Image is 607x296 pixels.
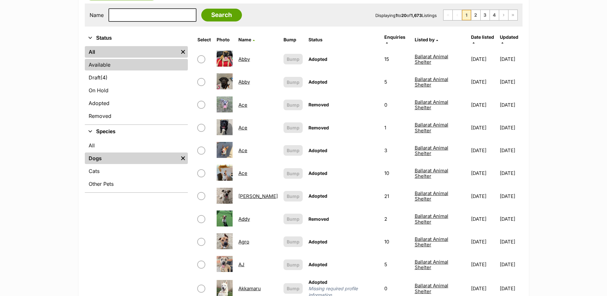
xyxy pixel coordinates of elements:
img: Acey [217,188,233,204]
td: [DATE] [500,117,522,139]
a: Akkamaru [238,285,261,292]
span: Date listed [471,34,494,40]
div: Status [85,45,188,124]
a: Adopted [85,97,188,109]
button: Bump [284,145,303,156]
button: Bump [284,236,303,247]
a: Date listed [471,34,494,45]
button: Bump [284,168,303,179]
td: 15 [382,48,411,70]
a: Last page [508,10,517,20]
span: translation missing: en.admin.listings.index.attributes.enquiries [384,34,405,40]
td: [DATE] [500,253,522,275]
td: [DATE] [468,231,499,253]
td: [DATE] [500,139,522,161]
td: 21 [382,185,411,207]
div: Species [85,138,188,192]
span: Removed [308,216,329,222]
span: Bump [287,238,300,245]
th: Status [306,32,381,47]
button: Bump [284,54,303,64]
button: Bump [284,283,303,294]
span: Bump [287,124,300,131]
span: Bump [287,102,300,108]
img: Ace [217,165,233,181]
span: Updated [500,34,518,40]
td: 10 [382,162,411,184]
a: Ballarat Animal Shelter [415,283,448,294]
span: Removed [308,125,329,130]
img: Akkamaru [217,280,233,296]
span: Bump [287,79,300,86]
span: Bump [287,193,300,200]
td: 10 [382,231,411,253]
a: Ballarat Animal Shelter [415,190,448,202]
button: Bump [284,191,303,201]
td: [DATE] [468,94,499,116]
a: Page 3 [481,10,490,20]
a: [PERSON_NAME] [238,193,278,199]
a: Ballarat Animal Shelter [415,145,448,156]
strong: 20 [401,13,407,18]
td: [DATE] [500,162,522,184]
td: [DATE] [468,139,499,161]
a: Ballarat Animal Shelter [415,259,448,270]
td: [DATE] [468,48,499,70]
a: Ace [238,102,247,108]
td: [DATE] [500,208,522,230]
td: [DATE] [468,71,499,93]
a: Page 2 [471,10,480,20]
a: Ace [238,170,247,176]
a: Other Pets [85,178,188,190]
nav: Pagination [443,10,518,21]
a: AJ [238,261,244,267]
th: Bump [281,32,305,47]
span: Bump [287,285,300,292]
a: Ballarat Animal Shelter [415,53,448,65]
span: Listed by [415,37,435,42]
span: Adopted [308,56,327,62]
a: Draft [85,72,188,83]
th: Select [195,32,213,47]
span: Removed [308,102,329,107]
a: Ace [238,147,247,153]
a: Removed [85,110,188,122]
button: Status [85,34,188,42]
a: Enquiries [384,34,405,45]
img: Agro [217,233,233,249]
span: Previous page [453,10,462,20]
button: Species [85,127,188,136]
span: Adopted [308,279,327,285]
td: [DATE] [500,231,522,253]
td: [DATE] [468,117,499,139]
td: [DATE] [468,208,499,230]
button: Bump [284,214,303,224]
a: Available [85,59,188,70]
span: Bump [287,56,300,62]
td: 3 [382,139,411,161]
td: [DATE] [500,94,522,116]
a: On Hold [85,85,188,96]
button: Bump [284,122,303,133]
a: Ballarat Animal Shelter [415,213,448,225]
img: Ace [217,96,233,112]
span: Bump [287,261,300,268]
td: 5 [382,253,411,275]
a: All [85,140,188,151]
span: Adopted [308,193,327,199]
input: Search [201,9,242,21]
a: Ace [238,125,247,131]
a: Dogs [85,152,179,164]
span: Bump [287,147,300,154]
a: Remove filter [178,46,188,58]
a: Listed by [415,37,438,42]
a: Ballarat Animal Shelter [415,122,448,133]
a: Ballarat Animal Shelter [415,236,448,248]
a: Page 4 [490,10,499,20]
td: [DATE] [500,185,522,207]
td: [DATE] [468,253,499,275]
button: Bump [284,100,303,110]
span: Bump [287,170,300,177]
a: Agro [238,239,249,245]
a: Ballarat Animal Shelter [415,76,448,88]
